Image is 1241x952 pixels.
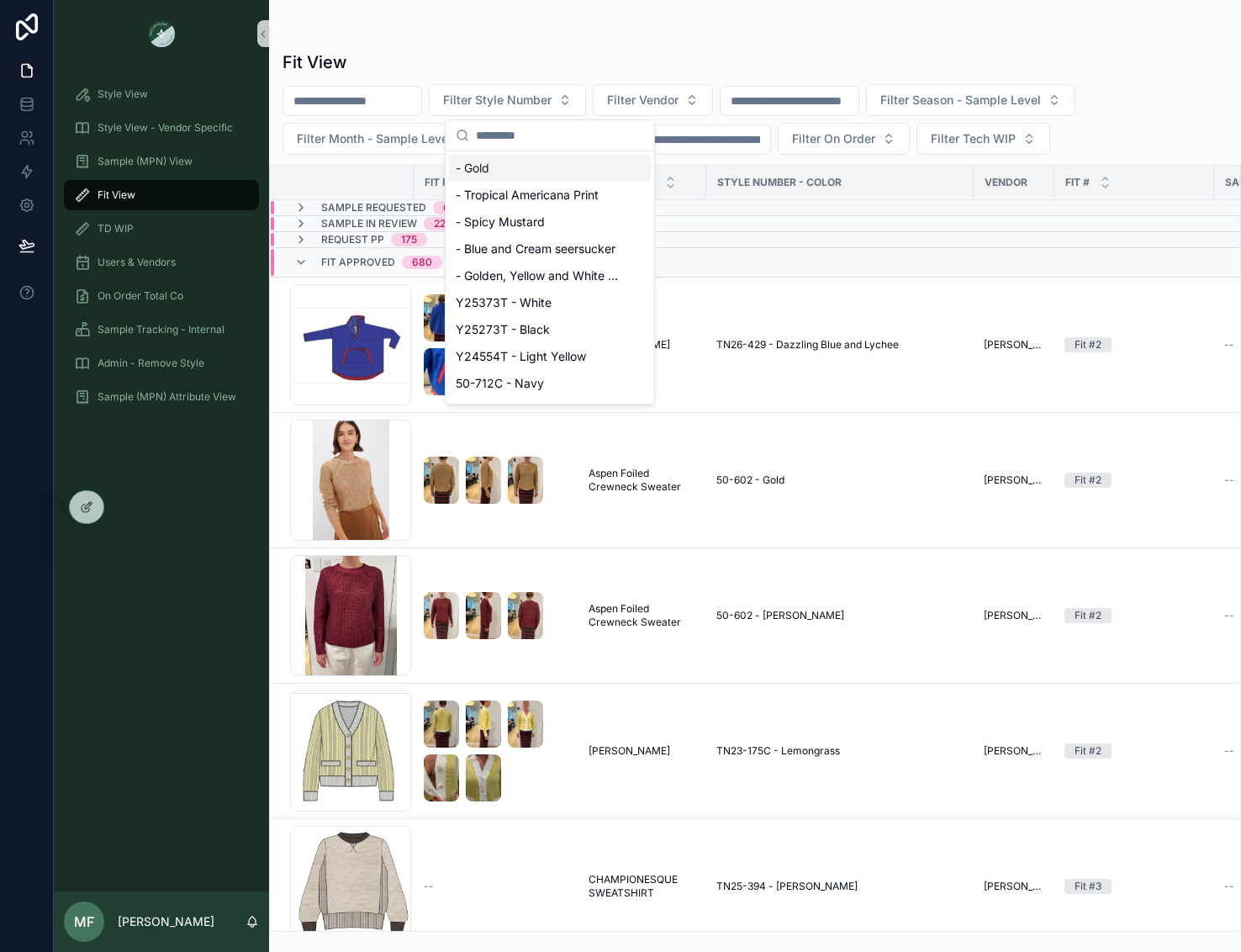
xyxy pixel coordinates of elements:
a: Users & Vendors [64,247,259,278]
span: Style View [98,87,148,101]
div: 175 [401,233,417,246]
a: Aspen Foiled Crewneck Sweater [589,467,696,494]
span: Fit Photos [425,176,485,189]
span: Filter Tech WIP [931,130,1016,147]
a: Fit #2 [1064,337,1204,352]
span: Style Number - Color [717,176,842,189]
img: IMG_3984.jpeg [424,457,459,504]
a: [PERSON_NAME] [589,744,696,758]
a: CHAMPIONESQUE SWEATSHIRT [589,873,696,900]
span: Fit View [98,188,135,202]
span: TN26-429 - Dazzling Blue and Lychee [716,338,899,352]
a: 50-602 - [PERSON_NAME] [716,609,964,622]
span: -- [424,880,434,893]
span: -- [1224,744,1234,758]
span: - Gold [456,160,489,177]
img: 04052ECD-F1EB-4831-B351-A4190295A870.JPG [424,348,459,395]
a: [PERSON_NAME] [984,880,1044,893]
span: -- [1224,609,1234,622]
span: [PERSON_NAME] [984,744,1044,758]
span: Y25373T - White [456,294,552,311]
img: B54ACAB0-A960-49B2-A157-FC13D6753F8F.JPG [466,592,501,639]
span: Sample Tracking - Internal [98,323,224,336]
a: IMG_3984.jpegIMG_3983.jpegIMG_3982.jpeg [424,457,568,504]
div: 675 [443,201,462,214]
span: - Blue and Cream seersucker [456,241,615,257]
span: Filter Month - Sample Level [297,130,452,147]
span: - Spicy Mustard [456,214,545,230]
span: On Order Total Co [98,289,183,303]
a: IMG_3998.jpegIMG_3997.jpegIMG_3996.jpeg04052ECD-F1EB-4831-B351-A4190295A870.JPG [424,294,568,395]
span: TN25-394 - [PERSON_NAME] [716,880,858,893]
span: -- [1224,338,1234,352]
span: Filter Style Number [443,92,552,108]
a: [PERSON_NAME] [984,338,1044,352]
div: 220 [434,217,452,230]
button: Select Button [429,84,586,116]
div: Fit #2 [1075,473,1101,488]
div: Suggestions [446,151,654,404]
span: Filter Season - Sample Level [880,92,1041,108]
span: Sample In Review [321,217,417,230]
img: App logo [148,20,175,47]
button: Select Button [866,84,1075,116]
a: Fit #3 [1064,879,1204,894]
div: Fit #2 [1075,743,1101,759]
a: 68BCF0CA-1FE0-4E0C-86E7-C7A8E4EF3E2D.JPGB54ACAB0-A960-49B2-A157-FC13D6753F8F.JPGE643F493-50F3-41C... [424,592,568,639]
span: Filter On Order [792,130,875,147]
h1: Fit View [283,50,347,74]
div: Fit #2 [1075,337,1101,352]
span: Y25273T - Black [456,321,550,338]
a: Fit View [64,180,259,210]
a: Style View [64,79,259,109]
div: scrollable content [54,67,269,434]
a: [PERSON_NAME] [984,473,1044,487]
span: TD WIP [98,222,134,235]
span: Admin - Remove Style [98,357,204,370]
img: E643F493-50F3-41C4-9582-2048F13BFBCE.JPG [508,592,543,639]
span: 50-712C - Navy [456,375,544,392]
span: Sample Requested [321,201,426,214]
div: 680 [412,256,432,269]
a: Sample Tracking - Internal [64,315,259,345]
img: 68BCF0CA-1FE0-4E0C-86E7-C7A8E4EF3E2D.JPG [424,592,459,639]
div: Fit #3 [1075,879,1101,894]
span: Sample (MPN) Attribute View [98,390,236,404]
span: Request PP [321,233,384,246]
a: Aspen Foiled Crewneck Sweater [589,602,696,629]
a: [PERSON_NAME] [984,609,1044,622]
button: Select Button [916,123,1050,155]
button: Select Button [283,123,486,155]
span: 50-602 - [PERSON_NAME] [716,609,844,622]
a: TN26-429 - Dazzling Blue and Lychee [716,338,964,352]
div: Fit #2 [1075,608,1101,623]
span: - Golden, Yellow and White Stripe [456,267,624,284]
a: TN23-175C - Lemongrass [716,744,964,758]
img: IMG_3998.jpeg [424,294,459,341]
a: TD WIP [64,214,259,244]
span: Y25116T - Navy [456,402,545,419]
a: Sample (MPN) View [64,146,259,177]
a: Fit #2 [1064,743,1204,759]
span: -- [1224,880,1234,893]
span: TN23-175C - Lemongrass [716,744,840,758]
span: Vendor [985,176,1027,189]
a: IMG_3990.jpegIMG_3989.jpegIMG_3988.jpegIMG_4037.jpeg25C2DD03-B430-4A29-BE4A-95E9E04CC4D5_4_5005_c... [424,701,568,801]
span: Style View - Vendor Specific [98,121,233,135]
img: IMG_3989.jpeg [466,701,501,748]
span: MF [74,912,94,932]
img: IMG_4037.jpeg [424,754,459,801]
a: Admin - Remove Style [64,348,259,378]
span: - Tropical Americana Print [456,187,599,204]
span: 50-602 - Gold [716,473,784,487]
button: Select Button [593,84,713,116]
a: TN25-394 - [PERSON_NAME] [716,880,964,893]
span: Sample (MPN) View [98,155,193,168]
